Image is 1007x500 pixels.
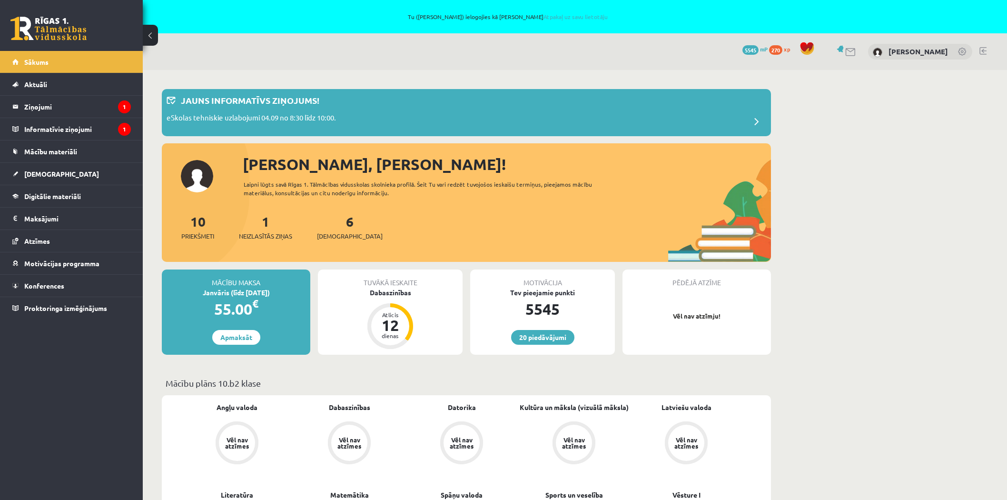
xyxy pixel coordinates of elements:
a: 1Neizlasītās ziņas [239,213,292,241]
a: Literatūra [221,490,253,500]
a: Dabaszinības Atlicis 12 dienas [318,288,463,350]
div: Tev pieejamie punkti [470,288,615,298]
a: Vēsture I [672,490,701,500]
span: [DEMOGRAPHIC_DATA] [317,231,383,241]
span: Digitālie materiāli [24,192,81,200]
a: Aktuāli [12,73,131,95]
div: dienas [376,333,405,339]
a: Sākums [12,51,131,73]
legend: Informatīvie ziņojumi [24,118,131,140]
div: Vēl nav atzīmes [561,437,587,449]
div: Vēl nav atzīmes [673,437,700,449]
a: 6[DEMOGRAPHIC_DATA] [317,213,383,241]
a: Mācību materiāli [12,140,131,162]
a: Ziņojumi1 [12,96,131,118]
a: Proktoringa izmēģinājums [12,297,131,319]
a: Maksājumi [12,208,131,230]
a: Vēl nav atzīmes [630,421,742,466]
a: Dabaszinības [329,402,370,412]
a: Sports un veselība [545,490,603,500]
a: Vēl nav atzīmes [293,421,405,466]
div: Vēl nav atzīmes [448,437,475,449]
a: Digitālie materiāli [12,185,131,207]
span: Motivācijas programma [24,259,99,268]
span: 5545 [742,45,759,55]
div: Atlicis [376,312,405,318]
a: Konferences [12,275,131,297]
i: 1 [118,100,131,113]
a: Informatīvie ziņojumi1 [12,118,131,140]
a: Vēl nav atzīmes [181,421,293,466]
a: Datorika [448,402,476,412]
span: Mācību materiāli [24,147,77,156]
span: € [252,297,258,310]
span: xp [784,45,790,53]
div: Mācību maksa [162,270,310,288]
a: 20 piedāvājumi [511,330,574,345]
span: Priekšmeti [181,231,214,241]
a: Angļu valoda [217,402,257,412]
p: Vēl nav atzīmju! [627,311,766,321]
div: 12 [376,318,405,333]
a: Vēl nav atzīmes [405,421,518,466]
div: Dabaszinības [318,288,463,298]
legend: Ziņojumi [24,96,131,118]
span: Aktuāli [24,80,47,89]
div: [PERSON_NAME], [PERSON_NAME]! [243,153,771,176]
span: Proktoringa izmēģinājums [24,304,107,312]
div: Laipni lūgts savā Rīgas 1. Tālmācības vidusskolas skolnieka profilā. Šeit Tu vari redzēt tuvojošo... [244,180,609,197]
div: Janvāris (līdz [DATE]) [162,288,310,298]
span: Atzīmes [24,237,50,245]
div: Vēl nav atzīmes [224,437,250,449]
a: Apmaksāt [212,330,260,345]
span: Sākums [24,58,49,66]
i: 1 [118,123,131,136]
span: Tu ([PERSON_NAME]) ielogojies kā [PERSON_NAME] [109,14,906,20]
div: 55.00 [162,298,310,320]
span: Konferences [24,281,64,290]
div: Tuvākā ieskaite [318,270,463,288]
span: 270 [769,45,782,55]
p: eSkolas tehniskie uzlabojumi 04.09 no 8:30 līdz 10:00. [167,112,336,126]
a: Rīgas 1. Tālmācības vidusskola [10,17,87,40]
legend: Maksājumi [24,208,131,230]
a: Vēl nav atzīmes [518,421,630,466]
div: Motivācija [470,270,615,288]
a: [DEMOGRAPHIC_DATA] [12,163,131,185]
a: Spāņu valoda [441,490,483,500]
a: Atzīmes [12,230,131,252]
a: [PERSON_NAME] [889,47,948,56]
a: Kultūra un māksla (vizuālā māksla) [520,402,629,412]
img: Ardis Slakteris [873,48,882,57]
a: 5545 mP [742,45,768,53]
a: Jauns informatīvs ziņojums! eSkolas tehniskie uzlabojumi 04.09 no 8:30 līdz 10:00. [167,94,766,131]
p: Jauns informatīvs ziņojums! [181,94,319,107]
a: 270 xp [769,45,795,53]
div: 5545 [470,298,615,320]
p: Mācību plāns 10.b2 klase [166,377,767,390]
div: Pēdējā atzīme [622,270,771,288]
span: Neizlasītās ziņas [239,231,292,241]
span: mP [760,45,768,53]
a: Latviešu valoda [661,402,711,412]
div: Vēl nav atzīmes [336,437,363,449]
a: Atpakaļ uz savu lietotāju [543,13,608,20]
a: Motivācijas programma [12,252,131,274]
a: 10Priekšmeti [181,213,214,241]
span: [DEMOGRAPHIC_DATA] [24,170,99,178]
a: Matemātika [330,490,369,500]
